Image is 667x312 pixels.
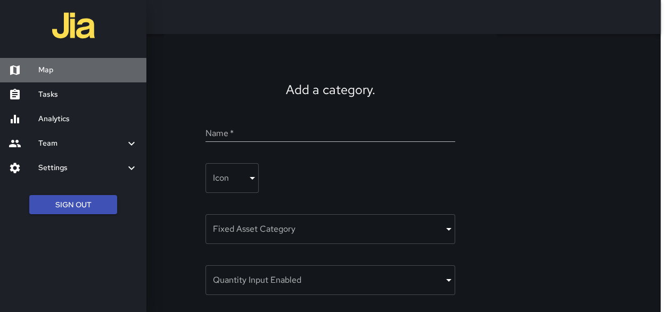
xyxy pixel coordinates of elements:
h6: Tasks [38,89,138,100]
img: jia-logo [52,4,95,47]
button: Sign Out [29,195,117,215]
h6: Analytics [38,113,138,125]
h6: Settings [38,162,125,174]
h6: Map [38,64,138,76]
h6: Team [38,138,125,149]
